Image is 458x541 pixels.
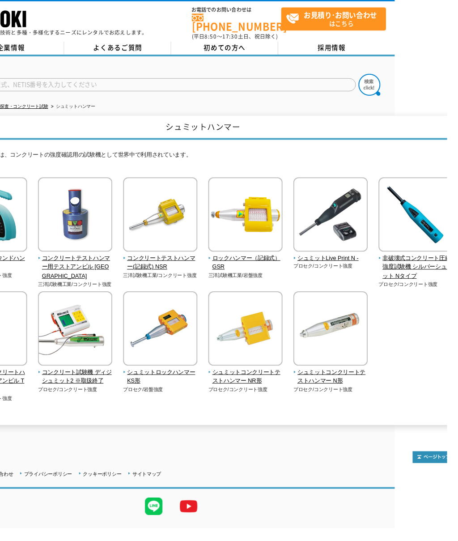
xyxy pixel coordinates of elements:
li: シュミットハンマー [51,105,98,114]
span: コンクリートテストハンマー(記録式) NSR [126,260,203,279]
img: シュミットコンクリートテストハンマー NR形 [213,298,289,377]
span: 初めての方へ [209,44,252,54]
img: コンクリート試験機 ディジシュミット2 ※取扱終了 [39,298,115,377]
span: (平日 ～ 土日、祝日除く) [196,33,285,41]
p: プロセク/コンクリート強度 [213,395,290,403]
a: プライバシーポリシー [25,483,74,488]
img: シュミットロックハンマー KS形 [126,298,202,377]
p: プロセク/岩盤強度 [126,395,203,403]
a: 採用情報 [285,43,394,56]
img: LINE [140,501,175,537]
span: コンクリート試験機 ディジシュミット2 ※取扱終了 [39,377,115,396]
span: コンクリートテストハンマー用テストアンビル [GEOGRAPHIC_DATA] [39,260,115,288]
img: コンクリートテストハンマー(記録式) NSR [126,182,202,260]
a: シュミットコンクリートテストハンマー N形 [301,368,377,395]
a: [PHONE_NUMBER] [196,14,288,32]
span: ロックハンマー（記録式） GSR [213,260,290,279]
span: 8:50 [210,33,222,41]
img: ロックハンマー（記録式） GSR [213,182,289,260]
a: お見積り･お問い合わせはこちら [288,8,395,31]
span: お電話でのお問い合わせは [196,8,288,13]
p: プロセク/コンクリート強度 [301,395,377,403]
p: プロセク/コンクリート強度 [39,395,115,403]
span: シュミットLive Print N - [301,260,377,269]
a: シュミットコンクリートテストハンマー NR形 [213,368,290,395]
img: YouTube [175,501,211,537]
a: コンクリートテストハンマー(記録式) NSR [126,251,203,278]
a: コンクリート試験機 ディジシュミット2 ※取扱終了 [39,368,115,395]
a: クッキーポリシー [85,483,124,488]
span: はこちら [293,8,395,30]
img: btn_search.png [367,76,390,98]
a: コンクリートテストハンマー用テストアンビル [GEOGRAPHIC_DATA] [39,251,115,288]
p: プロセク/コンクリート強度 [301,269,377,277]
a: 初めての方へ [175,43,285,56]
a: ロックハンマー（記録式） GSR [213,251,290,278]
a: シュミットLive Print N - [301,251,377,269]
img: コンクリートテストハンマー用テストアンビル CA [39,182,115,260]
img: シュミットLive Print N - [301,182,377,260]
strong: お見積り･お問い合わせ [311,10,386,21]
span: シュミットコンクリートテストハンマー NR形 [213,377,290,396]
a: よくあるご質問 [66,43,175,56]
span: 17:30 [228,33,244,41]
img: シュミットコンクリートテストハンマー N形 [301,298,377,377]
a: シュミットロックハンマー KS形 [126,368,203,395]
p: 三洋試験機工業/コンクリート強度 [39,288,115,295]
span: シュミットロックハンマー KS形 [126,377,203,396]
a: サイトマップ [136,483,165,488]
p: 三洋試験機工業/岩盤強度 [213,278,290,286]
span: シュミットコンクリートテストハンマー N形 [301,377,377,396]
p: 三洋試験機工業/コンクリート強度 [126,278,203,286]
